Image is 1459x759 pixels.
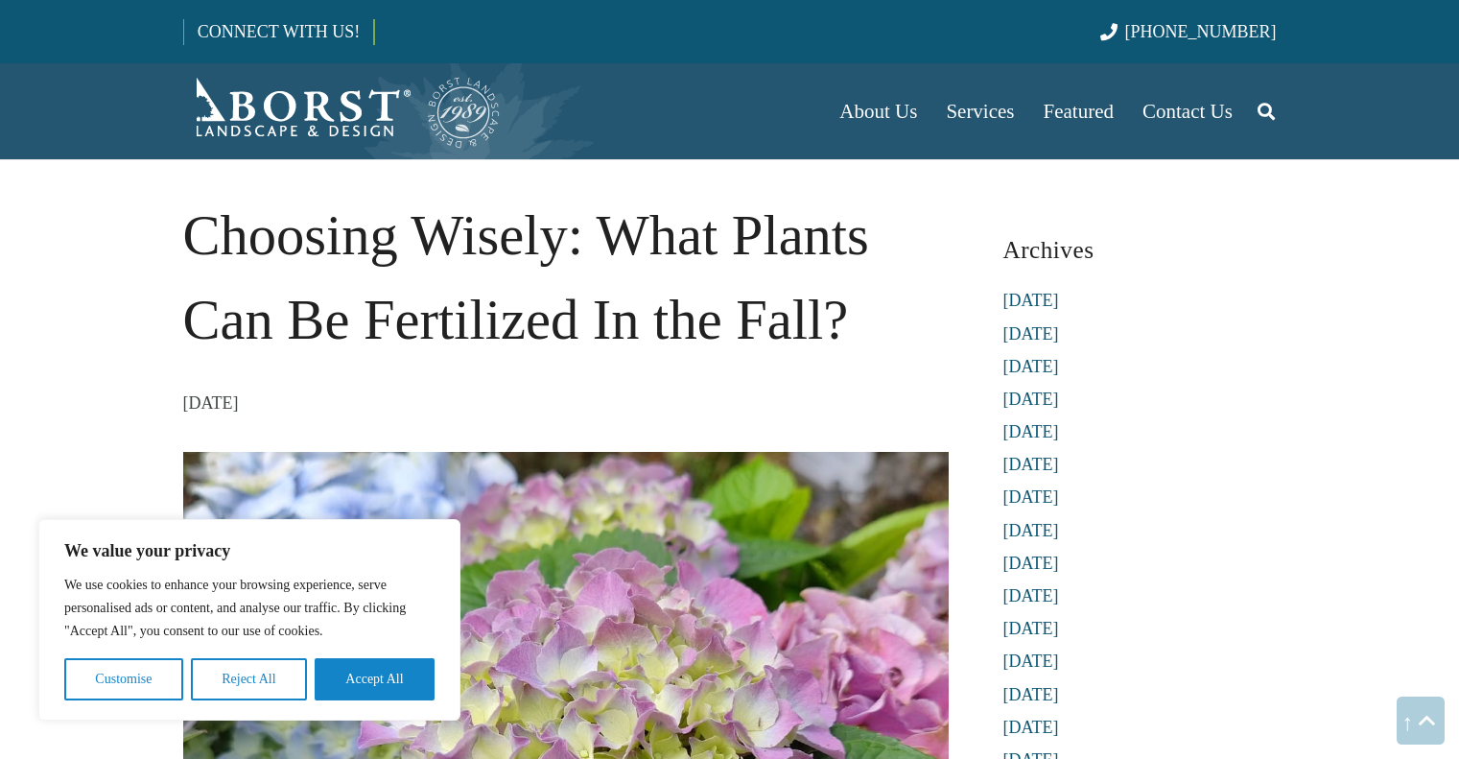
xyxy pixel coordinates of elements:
a: Featured [1029,63,1128,159]
span: [PHONE_NUMBER] [1125,22,1277,41]
a: [DATE] [1003,324,1059,344]
a: [DATE] [1003,685,1059,704]
a: [DATE] [1003,357,1059,376]
h3: Archives [1003,228,1277,272]
a: [DATE] [1003,554,1059,573]
span: Contact Us [1142,100,1233,123]
a: Search [1247,87,1285,135]
a: [DATE] [1003,487,1059,507]
a: [DATE] [1003,652,1059,671]
span: Featured [1044,100,1114,123]
button: Customise [64,658,183,700]
h1: Choosing Wisely: What Plants Can Be Fertilized In the Fall? [183,194,949,363]
p: We value your privacy [64,539,435,562]
span: About Us [839,100,917,123]
a: About Us [825,63,931,159]
a: [PHONE_NUMBER] [1100,22,1276,41]
button: Accept All [315,658,435,700]
a: [DATE] [1003,586,1059,605]
a: Borst-Logo [183,73,502,150]
a: [DATE] [1003,390,1059,409]
a: [DATE] [1003,291,1059,310]
p: We use cookies to enhance your browsing experience, serve personalised ads or content, and analys... [64,574,435,643]
a: [DATE] [1003,619,1059,638]
div: We value your privacy [38,519,460,721]
button: Reject All [191,658,307,700]
a: Back to top [1397,697,1445,745]
a: [DATE] [1003,455,1059,474]
a: CONNECT WITH US! [184,9,373,55]
a: Services [931,63,1028,159]
time: 30 November 2023 at 08:39:10 America/New_York [183,389,239,417]
span: Services [946,100,1014,123]
a: [DATE] [1003,718,1059,737]
a: Contact Us [1128,63,1247,159]
a: [DATE] [1003,521,1059,540]
a: [DATE] [1003,422,1059,441]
